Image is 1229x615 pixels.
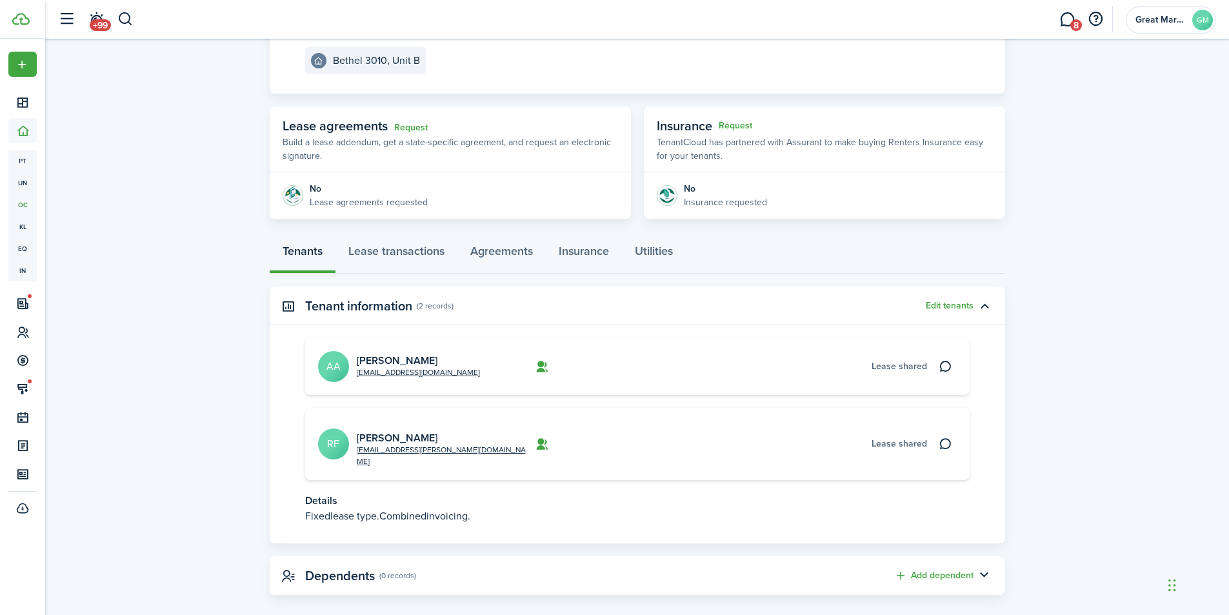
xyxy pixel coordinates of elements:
p: Build a lease addendum, get a state-specific agreement, and request an electronic signature. [283,136,618,163]
panel-main-title: Dependents [305,569,375,583]
span: Lease agreements [283,116,388,136]
button: Open resource center [1084,8,1106,30]
span: 8 [1070,19,1082,31]
span: lease type. [330,509,379,523]
avatar-text: AA [318,351,349,382]
span: Insurance [657,116,712,136]
panel-main-title: Tenant information [305,299,412,314]
a: Agreements [457,235,546,274]
a: Messaging [1055,3,1079,36]
span: +99 [90,19,111,31]
iframe: Chat Widget [1014,476,1229,615]
avatar-text: GM [1192,10,1213,30]
a: Insurance [546,235,622,274]
avatar-text: RF [318,428,349,459]
div: No [684,182,767,196]
img: Insurance protection [657,185,677,206]
a: oc [8,194,37,216]
panel-main-subtitle: (2 records) [417,300,454,312]
button: Request [719,121,752,131]
a: pt [8,150,37,172]
a: un [8,172,37,194]
a: Notifications [84,3,108,36]
p: Fixed Combined [305,509,970,524]
a: Utilities [622,235,686,274]
a: kl [8,216,37,237]
div: No [310,182,428,196]
div: Drag [1168,566,1176,605]
button: Toggle accordion [974,565,995,587]
span: Lease shared [872,359,927,373]
button: Add dependent [894,569,974,583]
p: Details [305,493,970,509]
button: Open sidebar [54,7,79,32]
a: Lease transactions [335,235,457,274]
button: Search [117,8,134,30]
button: Toggle accordion [974,295,995,317]
button: Edit tenants [926,301,974,311]
panel-main-body: Toggle accordion [270,338,1005,543]
p: Lease agreements requested [310,196,428,209]
span: invoicing. [426,509,470,523]
img: TenantCloud [12,13,30,25]
a: [EMAIL_ADDRESS][PERSON_NAME][DOMAIN_NAME] [357,444,528,467]
button: Open menu [8,52,37,77]
p: TenantCloud has partnered with Assurant to make buying Renters Insurance easy for your tenants. [657,136,992,163]
a: eq [8,237,37,259]
a: [EMAIL_ADDRESS][DOMAIN_NAME] [357,367,480,378]
a: [PERSON_NAME] [357,430,437,445]
e-details-info-title: Bethel 3010, Unit B [333,55,420,66]
panel-main-subtitle: (0 records) [379,570,416,581]
a: Request [394,123,428,133]
a: in [8,259,37,281]
span: Lease shared [872,437,927,450]
p: Insurance requested [684,196,767,209]
img: Agreement e-sign [283,185,303,206]
a: [PERSON_NAME] [357,353,437,368]
span: Great Market [1135,15,1187,25]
